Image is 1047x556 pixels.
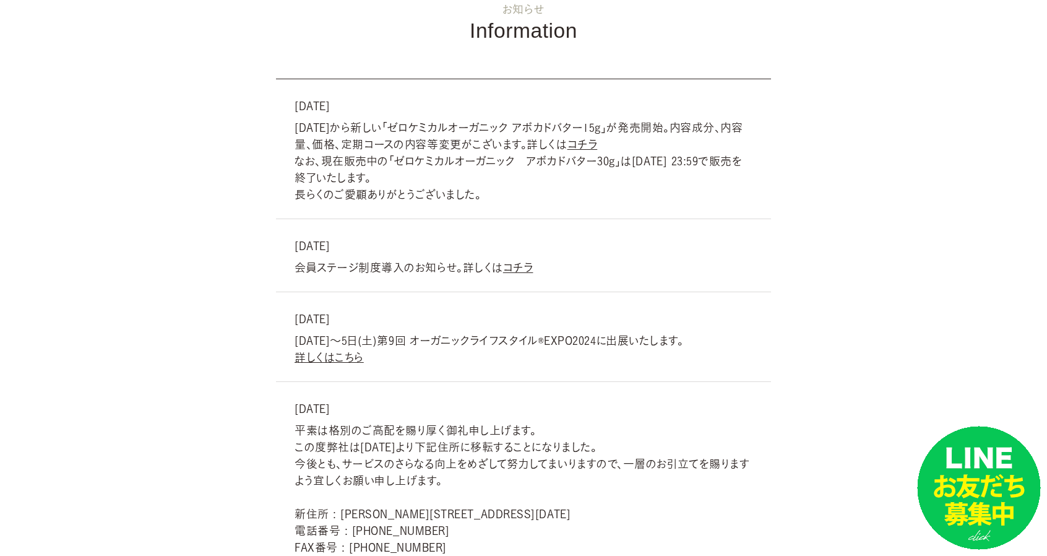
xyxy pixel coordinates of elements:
[295,238,752,254] strong: [DATE]
[295,311,752,328] strong: [DATE]
[295,401,752,417] strong: [DATE]
[295,98,752,115] strong: [DATE]
[917,426,1041,550] img: small_line.png
[567,139,598,150] a: コチラ
[276,79,771,219] li: [DATE]から新しい「ゼロケミカルオーガニック アボカドバター15g」が発売開始。内容成分、内容量、価格、定期コースの内容等変更がこざいます。詳しくは なお、現在販売中の「ゼロケミカルオーガニ...
[470,19,577,42] span: Information
[295,352,364,363] a: 詳しくはこちら
[276,292,771,382] li: [DATE]〜5日(土)第9回 オーガニックライフスタイル®︎EXPO2024に出展いたします。
[276,219,771,292] li: 会員ステージ制度導入のお知らせ。詳しくは
[25,4,1022,15] small: お知らせ
[503,262,533,273] a: コチラ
